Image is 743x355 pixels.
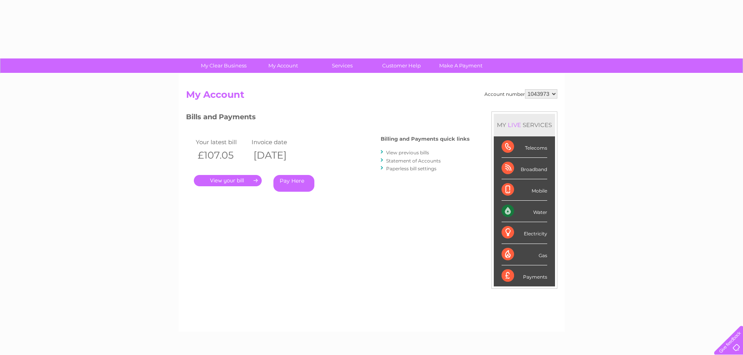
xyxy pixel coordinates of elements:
h2: My Account [186,89,557,104]
div: Mobile [502,179,547,201]
a: Paperless bill settings [386,166,436,171]
td: Invoice date [250,137,306,147]
div: Gas [502,244,547,265]
div: MY SERVICES [494,114,555,136]
td: Your latest bill [194,137,250,147]
a: Make A Payment [429,58,493,73]
a: My Clear Business [192,58,256,73]
a: View previous bills [386,150,429,155]
div: Payments [502,265,547,286]
div: LIVE [506,121,523,129]
a: Customer Help [369,58,434,73]
th: [DATE] [250,147,306,163]
a: Statement of Accounts [386,158,441,164]
div: Electricity [502,222,547,244]
a: Services [310,58,374,73]
a: Pay Here [273,175,314,192]
th: £107.05 [194,147,250,163]
div: Account number [484,89,557,99]
h3: Bills and Payments [186,111,470,125]
a: . [194,175,262,186]
div: Water [502,201,547,222]
a: My Account [251,58,315,73]
h4: Billing and Payments quick links [381,136,470,142]
div: Telecoms [502,136,547,158]
div: Broadband [502,158,547,179]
